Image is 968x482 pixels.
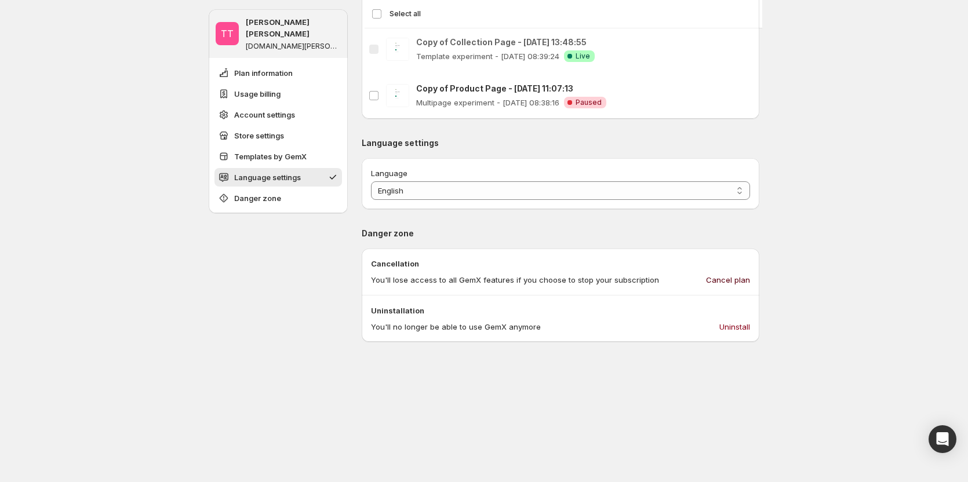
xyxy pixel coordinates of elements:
button: Templates by GemX [214,147,342,166]
img: Copy of Product Page - Jul 8, 11:07:13 [386,84,409,107]
button: Language settings [214,168,342,187]
p: Uninstallation [371,305,750,316]
p: Template experiment - [DATE] 08:39:24 [416,50,559,62]
p: Copy of Product Page - [DATE] 11:07:13 [416,83,606,94]
button: Danger zone [214,189,342,207]
p: You'll no longer be able to use GemX anymore [371,321,541,333]
button: Cancel plan [699,271,757,289]
div: Open Intercom Messenger [929,425,956,453]
span: Paused [576,98,602,107]
button: Plan information [214,64,342,82]
p: You'll lose access to all GemX features if you choose to stop your subscription [371,274,659,286]
p: Multipage experiment - [DATE] 08:38:16 [416,97,559,108]
p: [DOMAIN_NAME][PERSON_NAME] [246,42,341,51]
p: Danger zone [362,228,759,239]
img: Copy of Collection Page - Jul 11, 13:48:55 [386,38,409,61]
p: [PERSON_NAME] [PERSON_NAME] [246,16,341,39]
span: Templates by GemX [234,151,307,162]
span: Usage billing [234,88,281,100]
button: Usage billing [214,85,342,103]
span: Uninstall [719,321,750,333]
text: TT [221,28,234,39]
span: Danger zone [234,192,281,204]
span: Language [371,169,407,178]
span: Select all [390,9,421,19]
button: Uninstall [712,317,757,336]
span: Language settings [234,171,301,183]
p: Cancellation [371,258,750,269]
p: Language settings [362,137,759,149]
span: Tanya Tanya [216,22,239,45]
span: Plan information [234,67,293,79]
span: Account settings [234,109,295,121]
p: Copy of Collection Page - [DATE] 13:48:55 [416,36,595,48]
span: Cancel plan [706,274,750,286]
button: Account settings [214,105,342,124]
span: Live [576,52,590,61]
span: Store settings [234,130,284,141]
button: Store settings [214,126,342,145]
